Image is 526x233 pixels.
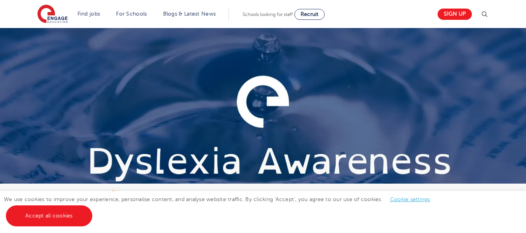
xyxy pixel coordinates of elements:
[6,205,92,226] a: Accept all cookies
[294,9,325,20] a: Recruit
[37,5,68,24] img: Engage Education
[116,11,147,17] a: For Schools
[77,11,100,17] a: Find jobs
[243,12,293,17] span: Schools looking for staff
[4,196,438,219] span: We use cookies to improve your experience, personalise content, and analyse website traffic. By c...
[390,196,430,202] a: Cookie settings
[438,9,472,20] a: Sign up
[163,11,216,17] a: Blogs & Latest News
[301,11,318,17] span: Recruit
